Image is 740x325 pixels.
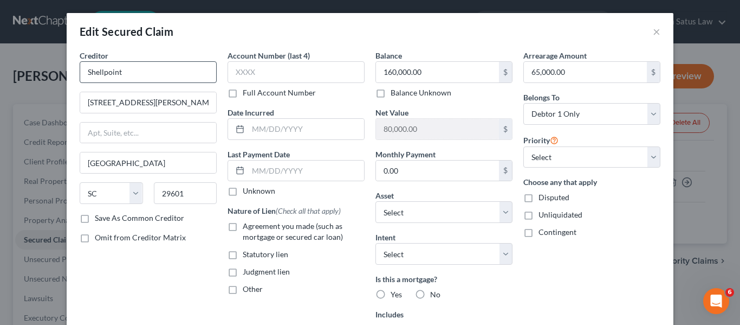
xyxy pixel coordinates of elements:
[391,290,402,299] span: Yes
[95,213,184,224] label: Save As Common Creditor
[375,149,436,160] label: Monthly Payment
[499,62,512,82] div: $
[228,107,274,118] label: Date Incurred
[228,149,290,160] label: Last Payment Date
[375,191,394,200] span: Asset
[524,62,647,82] input: 0.00
[523,133,559,146] label: Priority
[523,176,660,188] label: Choose any that apply
[375,107,408,118] label: Net Value
[80,61,217,83] input: Search creditor by name...
[243,267,290,276] span: Judgment lien
[375,273,512,285] label: Is this a mortgage?
[95,233,186,242] span: Omit from Creditor Matrix
[523,50,587,61] label: Arrearage Amount
[80,123,216,143] input: Apt, Suite, etc...
[80,51,108,60] span: Creditor
[538,210,582,219] span: Unliquidated
[375,232,395,243] label: Intent
[523,93,560,102] span: Belongs To
[248,119,364,139] input: MM/DD/YYYY
[499,161,512,181] div: $
[276,206,341,215] span: (Check all that apply)
[653,25,660,38] button: ×
[243,284,263,294] span: Other
[430,290,440,299] span: No
[376,161,499,181] input: 0.00
[375,50,402,61] label: Balance
[376,62,499,82] input: 0.00
[538,193,569,202] span: Disputed
[228,50,310,61] label: Account Number (last 4)
[243,250,288,259] span: Statutory lien
[154,182,217,204] input: Enter zip...
[80,152,216,173] input: Enter city...
[248,161,364,181] input: MM/DD/YYYY
[538,227,576,237] span: Contingent
[80,92,216,113] input: Enter address...
[391,87,451,98] label: Balance Unknown
[80,24,173,39] div: Edit Secured Claim
[228,205,341,216] label: Nature of Lien
[376,119,499,139] input: 0.00
[243,87,316,98] label: Full Account Number
[725,288,734,297] span: 6
[703,288,729,314] iframe: Intercom live chat
[499,119,512,139] div: $
[647,62,660,82] div: $
[228,61,365,83] input: XXXX
[375,309,512,320] label: Includes
[243,221,343,241] span: Agreement you made (such as mortgage or secured car loan)
[243,186,275,196] label: Unknown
